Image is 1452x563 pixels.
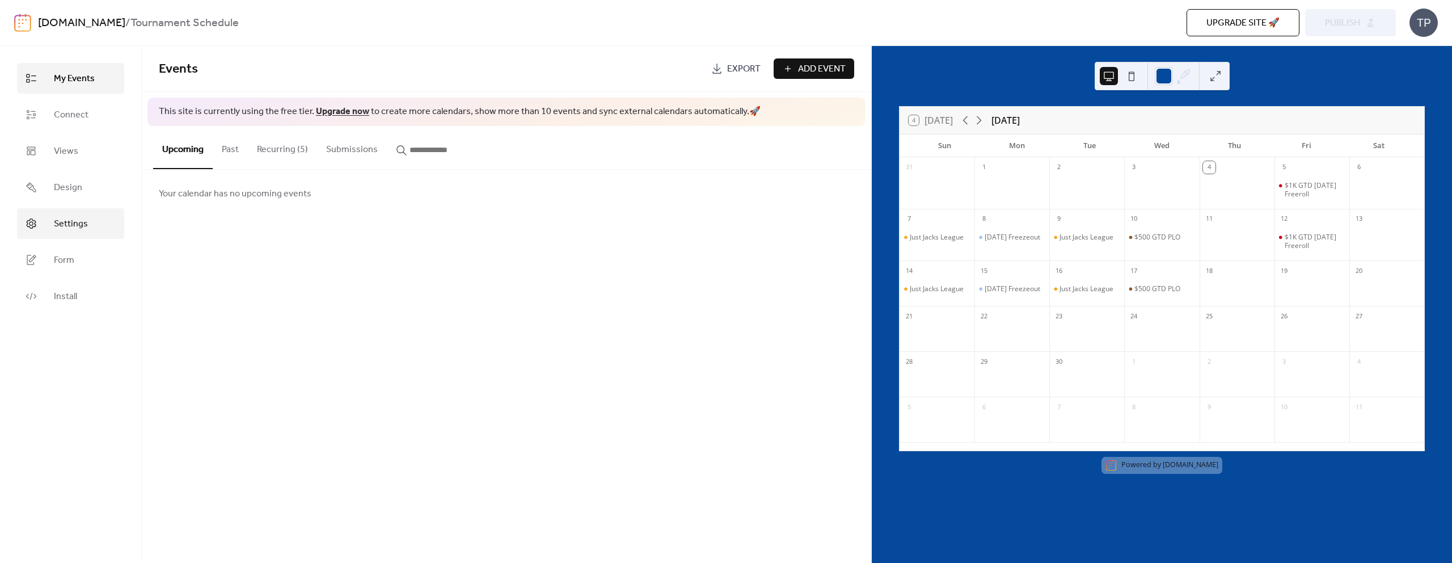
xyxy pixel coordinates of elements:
[54,72,95,86] span: My Events
[1206,16,1280,30] span: Upgrade site 🚀
[1128,401,1140,413] div: 8
[54,145,78,158] span: Views
[910,233,964,242] div: Just Jacks League
[978,355,990,368] div: 29
[1274,233,1349,250] div: $1K GTD Friday Freeroll
[14,14,31,32] img: logo
[1278,264,1290,277] div: 19
[54,254,74,267] span: Form
[903,310,915,322] div: 21
[798,62,846,76] span: Add Event
[703,58,769,79] a: Export
[1203,355,1215,368] div: 2
[1128,355,1140,368] div: 1
[1353,355,1365,368] div: 4
[1128,161,1140,174] div: 3
[903,401,915,413] div: 5
[978,310,990,322] div: 22
[1353,401,1365,413] div: 11
[17,245,124,275] a: Form
[17,281,124,312] a: Install
[54,181,82,195] span: Design
[1278,310,1290,322] div: 26
[1053,310,1065,322] div: 23
[985,284,1040,293] div: [DATE] Freezeout
[1270,135,1343,157] div: Fri
[900,284,974,293] div: Just Jacks League
[974,233,1049,242] div: Monday Freezeout
[1203,264,1215,277] div: 18
[1128,264,1140,277] div: 17
[1128,310,1140,322] div: 24
[985,233,1040,242] div: [DATE] Freezeout
[248,126,317,168] button: Recurring (5)
[900,233,974,242] div: Just Jacks League
[903,355,915,368] div: 28
[125,12,130,34] b: /
[1278,213,1290,225] div: 12
[1053,213,1065,225] div: 9
[54,108,88,122] span: Connect
[991,114,1020,127] div: [DATE]
[1049,284,1124,293] div: Just Jacks League
[978,213,990,225] div: 8
[1409,9,1438,37] div: TP
[903,264,915,277] div: 14
[317,126,387,168] button: Submissions
[1124,284,1199,293] div: $500 GTD PLO
[1278,355,1290,368] div: 3
[1126,135,1198,157] div: Wed
[1060,233,1113,242] div: Just Jacks League
[1163,460,1218,470] a: [DOMAIN_NAME]
[1274,181,1349,199] div: $1K GTD Friday Freeroll
[1128,213,1140,225] div: 10
[1353,213,1365,225] div: 13
[17,99,124,130] a: Connect
[153,126,213,169] button: Upcoming
[1049,233,1124,242] div: Just Jacks League
[910,284,964,293] div: Just Jacks League
[978,161,990,174] div: 1
[316,103,369,120] a: Upgrade now
[1053,135,1126,157] div: Tue
[1053,161,1065,174] div: 2
[159,106,761,118] span: This site is currently using the free tier. to create more calendars, show more than 10 events an...
[903,161,915,174] div: 31
[54,290,77,304] span: Install
[1353,310,1365,322] div: 27
[1343,135,1415,157] div: Sat
[981,135,1054,157] div: Mon
[1203,161,1215,174] div: 4
[1053,355,1065,368] div: 30
[130,12,239,34] b: Tournament Schedule
[38,12,125,34] a: [DOMAIN_NAME]
[1353,161,1365,174] div: 6
[1134,284,1180,293] div: $500 GTD PLO
[17,63,124,94] a: My Events
[1278,161,1290,174] div: 5
[1353,264,1365,277] div: 20
[17,136,124,166] a: Views
[1278,401,1290,413] div: 10
[974,284,1049,293] div: Monday Freezeout
[1134,233,1180,242] div: $500 GTD PLO
[159,187,311,201] span: Your calendar has no upcoming events
[159,57,198,82] span: Events
[1285,181,1345,199] div: $1K GTD [DATE] Freeroll
[774,58,854,79] button: Add Event
[903,213,915,225] div: 7
[1053,401,1065,413] div: 7
[727,62,761,76] span: Export
[54,217,88,231] span: Settings
[1053,264,1065,277] div: 16
[213,126,248,168] button: Past
[17,172,124,203] a: Design
[1198,135,1270,157] div: Thu
[909,135,981,157] div: Sun
[1060,284,1113,293] div: Just Jacks League
[978,264,990,277] div: 15
[1203,213,1215,225] div: 11
[17,208,124,239] a: Settings
[1121,460,1218,470] div: Powered by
